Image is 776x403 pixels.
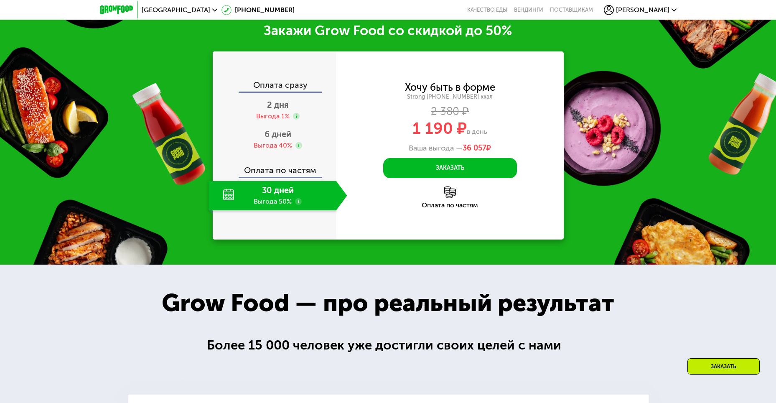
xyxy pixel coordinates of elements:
[336,107,564,116] div: 2 380 ₽
[214,81,336,92] div: Оплата сразу
[616,7,669,13] span: [PERSON_NAME]
[144,285,633,321] div: Grow Food — про реальный результат
[550,7,593,13] div: поставщикам
[467,7,507,13] a: Качество еды
[336,144,564,153] div: Ваша выгода —
[221,5,295,15] a: [PHONE_NUMBER]
[412,119,467,138] span: 1 190 ₽
[142,7,210,13] span: [GEOGRAPHIC_DATA]
[383,158,517,178] button: Заказать
[467,128,487,135] span: в день
[214,158,336,177] div: Оплата по частям
[405,83,495,92] div: Хочу быть в форме
[514,7,543,13] a: Вендинги
[254,141,292,150] div: Выгода 40%
[207,335,569,355] div: Более 15 000 человек уже достигли своих целей с нами
[463,144,491,153] span: ₽
[265,129,291,139] span: 6 дней
[687,358,760,375] div: Заказать
[336,202,564,209] div: Оплата по частям
[336,93,564,101] div: Strong [PHONE_NUMBER] ккал
[267,100,289,110] span: 2 дня
[444,186,456,198] img: l6xcnZfty9opOoJh.png
[256,112,290,121] div: Выгода 1%
[463,143,486,153] span: 36 057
